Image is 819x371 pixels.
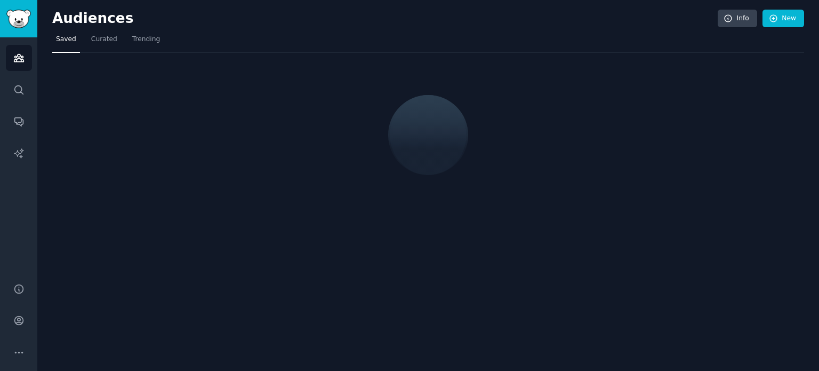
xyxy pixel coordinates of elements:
[6,10,31,28] img: GummySearch logo
[52,31,80,53] a: Saved
[52,10,718,27] h2: Audiences
[87,31,121,53] a: Curated
[91,35,117,44] span: Curated
[129,31,164,53] a: Trending
[718,10,757,28] a: Info
[56,35,76,44] span: Saved
[762,10,804,28] a: New
[132,35,160,44] span: Trending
